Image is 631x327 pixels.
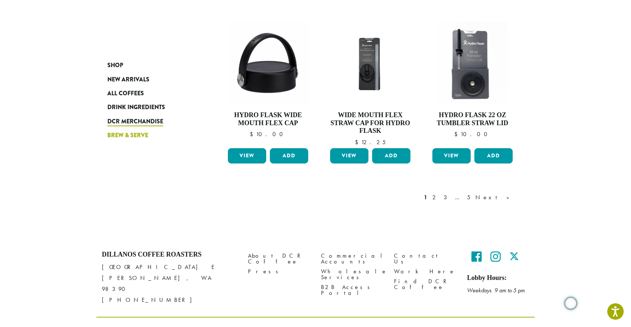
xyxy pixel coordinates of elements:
[431,111,515,127] h4: Hydro Flask 22 oz Tumbler Straw Lid
[250,130,256,138] span: $
[355,138,386,146] bdi: 12.25
[107,58,195,72] a: Shop
[431,193,440,202] a: 2
[321,251,383,266] a: Commercial Accounts
[270,148,308,163] button: Add
[107,115,195,128] a: DCR Merchandise
[432,148,471,163] a: View
[228,22,309,105] img: Hydro-Flask-Wide-Mouth-Flex-Cap.jpg
[107,61,123,70] span: Shop
[422,193,429,202] a: 1
[107,131,148,140] span: Brew & Serve
[454,130,460,138] span: $
[250,130,286,138] bdi: 10.00
[107,103,165,112] span: Drink Ingredients
[328,22,412,145] a: Wide Mouth Flex Straw Cap for Hydro Flask $12.25
[328,111,412,135] h4: Wide Mouth Flex Straw Cap for Hydro Flask
[467,286,525,294] em: Weekdays 9 am to 5 pm
[330,148,368,163] a: View
[107,75,149,84] span: New Arrivals
[467,274,529,282] h5: Lobby Hours:
[228,148,266,163] a: View
[102,251,237,259] h4: Dillanos Coffee Roasters
[355,138,361,146] span: $
[107,100,195,114] a: Drink Ingredients
[107,128,195,142] a: Brew & Serve
[474,193,516,202] a: Next »
[431,22,515,145] a: Hydro Flask 22 oz Tumbler Straw Lid $10.00
[442,193,451,202] a: 3
[454,130,491,138] bdi: 10.00
[107,86,195,100] a: All Coffees
[321,266,383,282] a: Wholesale Services
[248,266,310,276] a: Press
[226,111,310,127] h4: Hydro Flask Wide Mouth Flex Cap
[226,22,310,145] a: Hydro Flask Wide Mouth Flex Cap $10.00
[107,89,144,98] span: All Coffees
[394,276,456,292] a: Find DCR Coffee
[328,32,412,95] img: Hydro-FlaskF-lex-Sip-Lid-_Stock_1200x900.jpg
[454,193,463,202] a: …
[372,148,410,163] button: Add
[431,22,515,105] img: 22oz-Tumbler-Straw-Lid-Hydro-Flask-300x300.jpg
[102,262,237,305] p: [GEOGRAPHIC_DATA] E [PERSON_NAME], WA 98390 [PHONE_NUMBER]
[321,282,383,298] a: B2B Access Portal
[474,148,513,163] button: Add
[248,251,310,266] a: About DCR Coffee
[107,72,195,86] a: New Arrivals
[394,251,456,266] a: Contact Us
[466,193,472,202] a: 5
[394,266,456,276] a: Work Here
[107,117,163,126] span: DCR Merchandise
